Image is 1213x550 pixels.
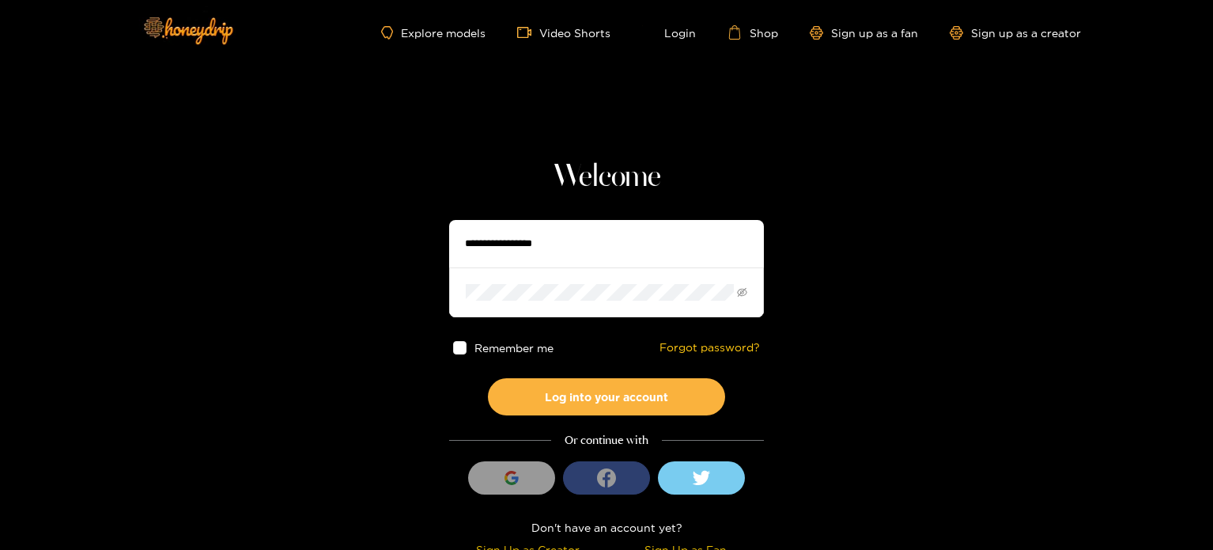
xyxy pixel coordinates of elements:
span: Remember me [474,342,554,354]
a: Explore models [381,26,486,40]
div: Don't have an account yet? [449,518,764,537]
a: Forgot password? [659,341,760,355]
a: Login [642,25,696,40]
a: Video Shorts [517,25,610,40]
div: Or continue with [449,431,764,449]
a: Sign up as a creator [950,26,1081,40]
a: Sign up as a fan [810,26,918,40]
h1: Welcome [449,158,764,196]
a: Shop [727,25,778,40]
button: Log into your account [488,378,725,415]
span: video-camera [517,25,539,40]
span: eye-invisible [737,287,747,298]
